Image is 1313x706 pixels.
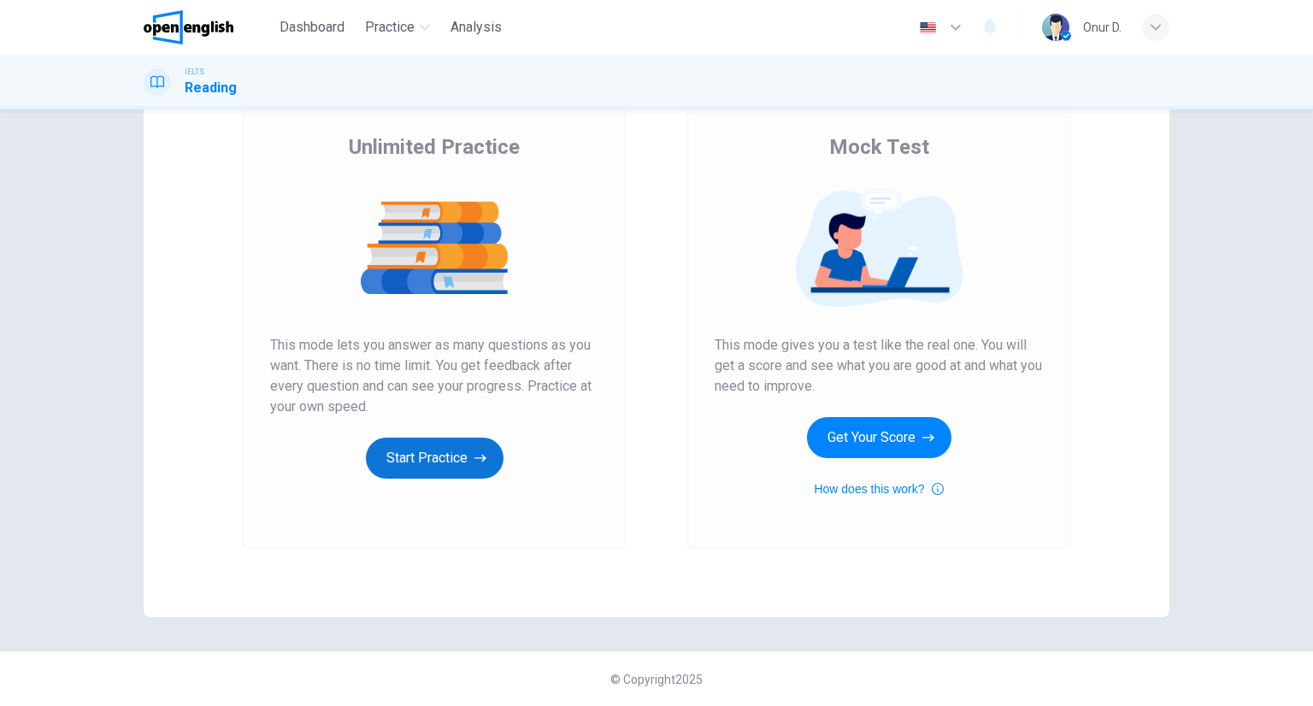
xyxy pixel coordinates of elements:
[349,133,520,161] span: Unlimited Practice
[280,17,344,38] span: Dashboard
[715,335,1043,397] span: This mode gives you a test like the real one. You will get a score and see what you are good at a...
[273,12,351,43] button: Dashboard
[450,17,502,38] span: Analysis
[358,12,437,43] button: Practice
[270,335,598,417] span: This mode lets you answer as many questions as you want. There is no time limit. You get feedback...
[144,10,233,44] img: OpenEnglish logo
[365,17,415,38] span: Practice
[185,66,204,78] span: IELTS
[144,10,273,44] a: OpenEnglish logo
[1083,17,1122,38] div: Onur D.
[829,133,929,161] span: Mock Test
[807,417,951,458] button: Get Your Score
[444,12,509,43] button: Analysis
[185,78,237,98] h1: Reading
[814,479,943,499] button: How does this work?
[366,438,503,479] button: Start Practice
[610,673,703,686] span: © Copyright 2025
[1042,14,1069,41] img: Profile picture
[917,21,939,34] img: en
